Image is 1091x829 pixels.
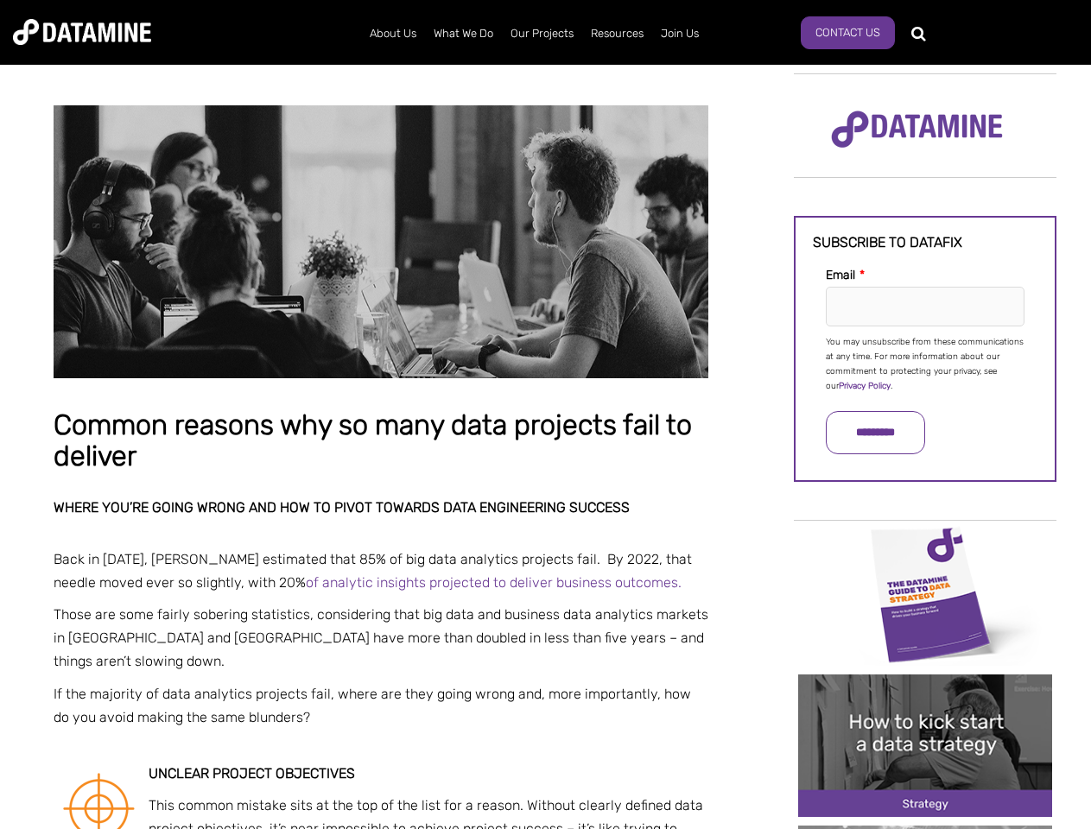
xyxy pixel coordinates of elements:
h3: Subscribe to datafix [813,235,1037,250]
a: What We Do [425,11,502,56]
span: Email [826,268,855,282]
a: Join Us [652,11,707,56]
img: Common reasons why so many data projects fail to deliver [54,105,708,378]
p: Those are some fairly sobering statistics, considering that big data and business data analytics ... [54,603,708,674]
a: Resources [582,11,652,56]
a: About Us [361,11,425,56]
img: Data Strategy Cover thumbnail [798,522,1052,665]
h1: Common reasons why so many data projects fail to deliver [54,410,708,471]
strong: Unclear project objectives [149,765,355,782]
p: Back in [DATE], [PERSON_NAME] estimated that 85% of big data analytics projects fail. By 2022, th... [54,547,708,594]
a: Our Projects [502,11,582,56]
a: of analytic insights projected to deliver business outcomes. [306,574,682,591]
p: If the majority of data analytics projects fail, where are they going wrong and, more importantly... [54,682,708,729]
img: Datamine Logo No Strapline - Purple [820,99,1014,160]
img: Datamine [13,19,151,45]
h2: Where you’re going wrong and how to pivot towards data engineering success [54,500,708,516]
p: You may unsubscribe from these communications at any time. For more information about our commitm... [826,335,1024,394]
img: 20241212 How to kick start a data strategy-2 [798,674,1052,817]
a: Privacy Policy [839,381,891,391]
a: Contact Us [801,16,895,49]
